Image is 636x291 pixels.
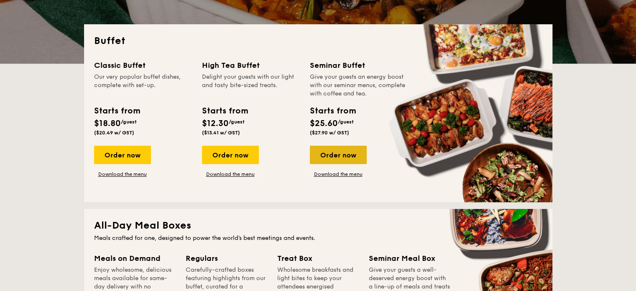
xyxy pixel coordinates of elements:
[202,59,300,71] div: High Tea Buffet
[202,105,248,117] div: Starts from
[94,171,151,178] a: Download the menu
[369,252,450,264] div: Seminar Meal Box
[202,130,240,136] span: ($13.41 w/ GST)
[94,59,192,71] div: Classic Buffet
[229,119,245,125] span: /guest
[94,234,542,242] div: Meals crafted for one, designed to power the world's best meetings and events.
[310,73,408,98] div: Give your guests an energy boost with our seminar menus, complete with coffee and tea.
[94,34,542,48] h2: Buffet
[94,105,140,117] div: Starts from
[202,171,259,178] a: Download the menu
[94,130,134,136] span: ($20.49 w/ GST)
[310,130,349,136] span: ($27.90 w/ GST)
[310,171,367,178] a: Download the menu
[94,73,192,98] div: Our very popular buffet dishes, complete with set-up.
[94,146,151,164] div: Order now
[310,105,355,117] div: Starts from
[277,252,359,264] div: Treat Box
[121,119,137,125] span: /guest
[202,146,259,164] div: Order now
[94,118,121,129] span: $18.80
[202,73,300,98] div: Delight your guests with our light and tasty bite-sized treats.
[94,219,542,232] h2: All-Day Meal Boxes
[202,118,229,129] span: $12.30
[338,119,354,125] span: /guest
[186,252,267,264] div: Regulars
[310,146,367,164] div: Order now
[94,252,176,264] div: Meals on Demand
[310,59,408,71] div: Seminar Buffet
[310,118,338,129] span: $25.60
